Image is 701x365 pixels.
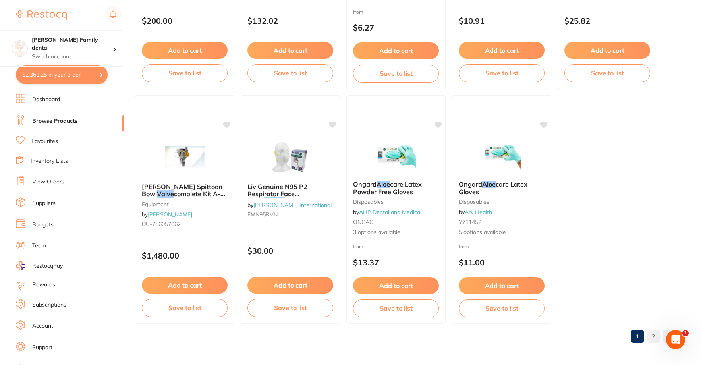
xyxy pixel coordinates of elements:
a: RestocqPay [16,261,63,270]
span: DU-756057062 [142,220,181,228]
span: Liv Genuine N95 P2 Respirator Face Mask [247,183,307,205]
span: [PERSON_NAME] Spittoon Bowl [142,183,222,198]
a: Restocq Logo [16,6,67,24]
small: disposables [353,199,439,205]
a: AHP Dental and Medical [359,209,421,216]
small: disposables [459,199,545,205]
button: Add to cart [459,42,545,59]
a: Inventory Lists [31,157,68,165]
a: 2 [647,328,660,344]
p: $25.82 [564,16,650,25]
button: Add to cart [142,277,228,294]
span: FMN95RVN [247,211,278,218]
button: Save to list [353,65,439,82]
p: $10.91 [459,16,545,25]
img: Liv Genuine N95 P2 Respirator Face Mask Valved, Cupped Cone, NIOSH 84A-5460, Head Band, Non-Thera... [265,137,316,177]
em: Aloe [377,180,390,188]
button: Add to cart [142,42,228,59]
span: by [459,209,492,216]
p: $132.02 [247,16,333,25]
p: $200.00 [142,16,228,25]
button: Add to cart [247,42,333,59]
a: View Orders [32,178,64,186]
button: Add to cart [459,277,545,294]
span: by [247,201,332,209]
a: Support [32,344,52,351]
em: Valved [264,197,285,205]
b: Durr Spittoon Bowl Valve complete Kit A-dec 200 [142,183,228,198]
a: [PERSON_NAME] International [253,201,332,209]
b: Liv Genuine N95 P2 Respirator Face Mask Valved, Cupped Cone, NIOSH 84A-5460, Head Band, Non-Thera... [247,183,333,198]
button: Save to list [459,64,545,82]
p: $30.00 [247,246,333,255]
span: care Latex Powder Free Gloves [353,180,422,195]
img: Westbrook Family dental [12,41,27,56]
p: $1,480.00 [142,251,228,260]
button: Save to list [353,299,439,317]
span: RestocqPay [32,262,63,270]
span: 1 [682,330,689,336]
p: $6.27 [353,23,439,32]
img: Durr Spittoon Bowl Valve complete Kit A-dec 200 [159,137,210,177]
p: Switch account [32,53,113,61]
button: Save to list [459,299,545,317]
span: Ongard [459,180,482,188]
a: Team [32,242,46,250]
iframe: Intercom live chat [666,330,685,349]
span: care Latex Gloves [459,180,527,195]
span: by [142,211,192,218]
button: Save to list [142,299,228,317]
p: $11.00 [459,258,545,267]
b: Ongard Aloecare Latex Powder Free Gloves [353,181,439,195]
a: Account [32,322,53,330]
button: $2,361.25 in your order [16,65,108,84]
span: by [353,209,421,216]
a: Rewards [32,281,55,289]
a: Subscriptions [32,301,66,309]
h4: Westbrook Family dental [32,36,113,52]
img: Ongard Aloecare Latex Powder Free Gloves [370,135,422,174]
a: Ark Health [465,209,492,216]
button: Add to cart [353,277,439,294]
a: Dashboard [32,96,60,104]
button: Add to cart [353,42,439,59]
span: from [353,9,363,15]
button: Add to cart [247,277,333,294]
b: Ongard Aloecare Latex Gloves [459,181,545,195]
a: Browse Products [32,117,77,125]
a: 1 [631,328,644,344]
button: Add to cart [564,42,650,59]
p: $13.37 [353,258,439,267]
img: Restocq Logo [16,10,67,20]
a: Suppliers [32,199,56,207]
img: Ongard Aloecare Latex Gloves [476,135,527,174]
span: 5 options available [459,228,545,236]
span: from [459,243,469,249]
small: equipment [142,201,228,207]
img: RestocqPay [16,261,25,270]
a: Budgets [32,221,54,229]
a: [PERSON_NAME] [148,211,192,218]
a: Favourites [31,137,58,145]
em: Valve [157,190,174,198]
span: from [353,243,363,249]
span: 3 options available [353,228,439,236]
span: Y711452 [459,218,481,226]
button: Save to list [142,64,228,82]
span: Ongard [353,180,377,188]
button: Save to list [247,64,333,82]
button: Save to list [247,299,333,317]
span: complete Kit A-dec 200 [142,190,225,205]
button: Save to list [564,64,650,82]
span: , Cupped Cone, NIOSH 84A-5460, Head Band, Non-Therapeutic, No Fibreglass, 10 Single Packs/Box [247,197,330,235]
span: ONGAC [353,218,373,226]
em: Aloe [482,180,496,188]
